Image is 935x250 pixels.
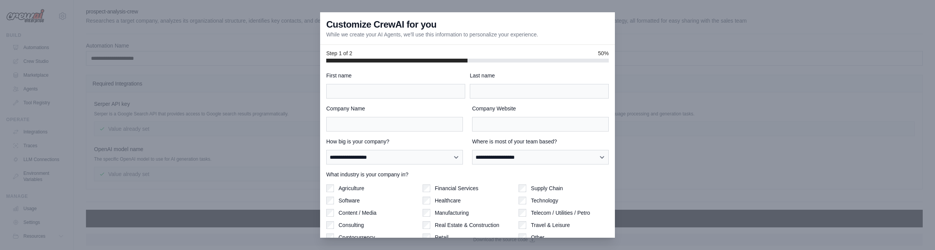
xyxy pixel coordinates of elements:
label: How big is your company? [326,138,463,145]
h3: Customize CrewAI for you [326,18,436,31]
label: Technology [531,197,558,204]
span: 50% [598,49,609,57]
label: Company Website [472,105,609,112]
label: Agriculture [339,184,364,192]
label: Telecom / Utilities / Petro [531,209,590,217]
label: Real Estate & Construction [435,221,499,229]
label: Where is most of your team based? [472,138,609,145]
p: While we create your AI Agents, we'll use this information to personalize your experience. [326,31,538,38]
label: What industry is your company in? [326,171,609,178]
label: Financial Services [435,184,479,192]
label: Other [531,234,544,241]
label: Supply Chain [531,184,563,192]
label: Last name [470,72,609,79]
span: Step 1 of 2 [326,49,352,57]
label: Software [339,197,360,204]
label: Healthcare [435,197,461,204]
label: Consulting [339,221,364,229]
label: Retail [435,234,449,241]
label: Manufacturing [435,209,469,217]
label: Travel & Leisure [531,221,570,229]
label: Company Name [326,105,463,112]
label: Cryptocurrency [339,234,375,241]
label: First name [326,72,465,79]
label: Content / Media [339,209,377,217]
